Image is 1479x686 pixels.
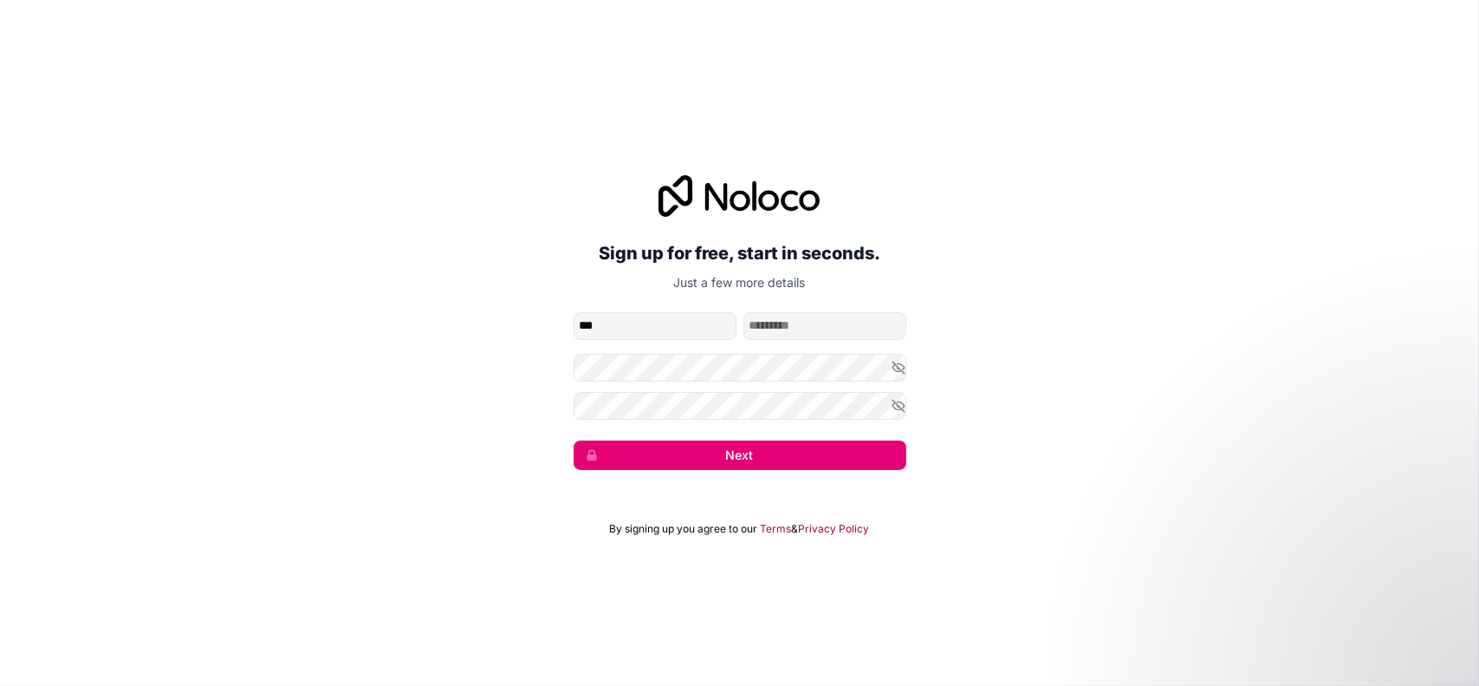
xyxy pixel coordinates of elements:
input: family-name [743,312,906,340]
input: Password [574,354,906,382]
span: By signing up you agree to our [610,522,758,536]
input: Confirm password [574,392,906,420]
a: Terms [761,522,792,536]
h2: Sign up for free, start in seconds. [574,238,906,269]
a: Privacy Policy [799,522,870,536]
iframe: Intercom notifications message [1132,556,1479,677]
span: & [792,522,799,536]
p: Just a few more details [574,274,906,291]
input: given-name [574,312,736,340]
button: Next [574,441,906,470]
